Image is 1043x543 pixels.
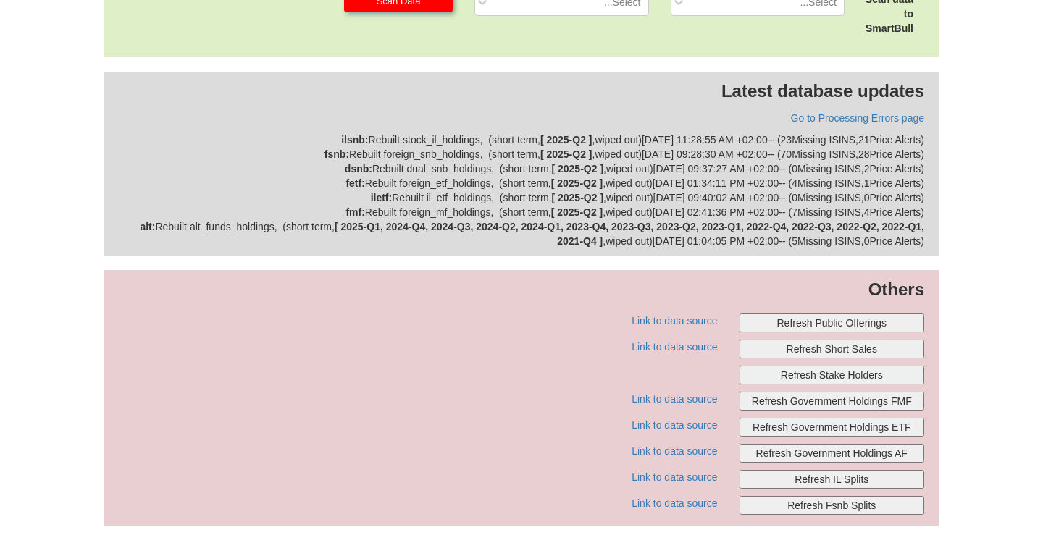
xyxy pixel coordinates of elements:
div: Rebuilt foreign_etf_holdings , ( short term , , wiped out ) [DATE] 01:34:11 PM +02:00 -- ( 4 Miss... [119,176,924,190]
strong: fmf : [345,206,364,218]
a: Link to data source [632,393,717,405]
b: [ 2025-Q2 ] [540,148,592,160]
div: Rebuilt il_etf_holdings , ( short term , , wiped out ) [DATE] 09:40:02 AM +02:00 -- ( 0 Missing I... [119,190,924,205]
p: Latest database updates [119,79,924,104]
button: Refresh Short Sales [740,340,925,358]
a: Go to Processing Errors page [791,112,924,124]
button: Refresh Stake Holders [740,366,925,384]
b: [ 2025-Q2 ] [551,192,603,203]
button: Refresh Government Holdings ETF [740,418,925,437]
strong: fetf : [345,177,364,189]
button: Refresh Government Holdings AF [740,444,925,463]
div: Rebuilt foreign_snb_holdings , ( short term , , wiped out ) [DATE] 09:28:30 AM +02:00 -- ( 70 Mis... [119,147,924,161]
strong: ilsnb : [341,134,368,146]
a: Link to data source [632,497,717,509]
strong: dsnb : [345,163,372,174]
div: Rebuilt alt_funds_holdings , ( short term , , wiped out ) [DATE] 01:04:05 PM +02:00 -- ( 5 Missin... [119,219,924,248]
b: [ 2025-Q2 ] [551,163,603,174]
b: [ 2025-Q1, 2024-Q4, 2024-Q3, 2024-Q2, 2024-Q1, 2023-Q4, 2023-Q3, 2023-Q2, 2023-Q1, 2022-Q4, 2022-... [335,221,924,247]
b: [ 2025-Q2 ] [551,177,603,189]
strong: fsnb : [324,148,349,160]
b: [ 2025-Q2 ] [540,134,592,146]
a: Link to data source [632,419,717,431]
p: Others [119,277,924,302]
a: Link to data source [632,445,717,457]
strong: alt : [140,221,155,232]
div: Rebuilt stock_il_holdings , ( short term , , wiped out ) [DATE] 11:28:55 AM +02:00 -- ( 23 Missin... [119,132,924,147]
a: Link to data source [632,341,717,353]
a: Link to data source [632,471,717,483]
button: Refresh Public Offerings [740,313,925,332]
div: Rebuilt foreign_mf_holdings , ( short term , , wiped out ) [DATE] 02:41:36 PM +02:00 -- ( 7 Missi... [119,205,924,219]
button: Refresh Fsnb Splits [740,496,925,515]
strong: iletf : [371,192,393,203]
div: Rebuilt dual_snb_holdings , ( short term , , wiped out ) [DATE] 09:37:27 AM +02:00 -- ( 0 Missing... [119,161,924,176]
a: Link to data source [632,315,717,327]
button: Refresh IL Splits [740,470,925,489]
button: Refresh Government Holdings FMF [740,392,925,411]
b: [ 2025-Q2 ] [551,206,603,218]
